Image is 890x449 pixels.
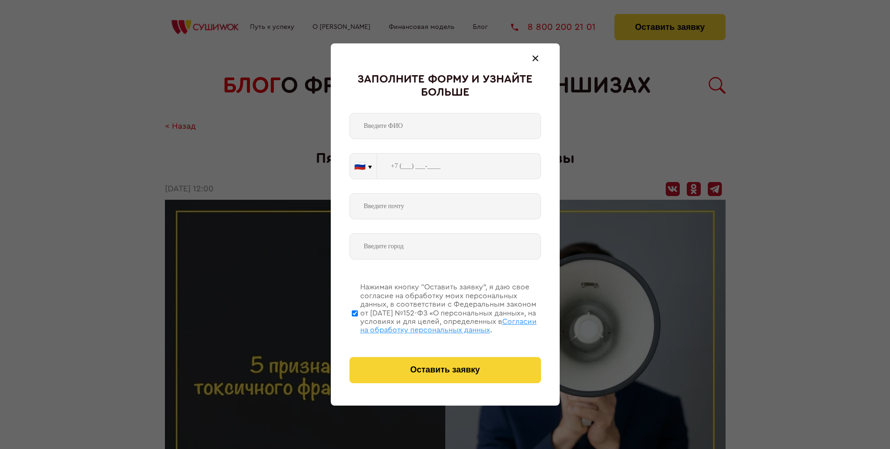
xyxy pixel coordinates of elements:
div: Нажимая кнопку “Оставить заявку”, я даю свое согласие на обработку моих персональных данных, в со... [360,283,541,334]
input: Введите ФИО [349,113,541,139]
input: Введите город [349,233,541,260]
button: 🇷🇺 [350,154,377,179]
button: Оставить заявку [349,357,541,383]
div: Заполните форму и узнайте больше [349,73,541,99]
span: Согласии на обработку персональных данных [360,318,537,334]
input: +7 (___) ___-____ [377,153,541,179]
input: Введите почту [349,193,541,219]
